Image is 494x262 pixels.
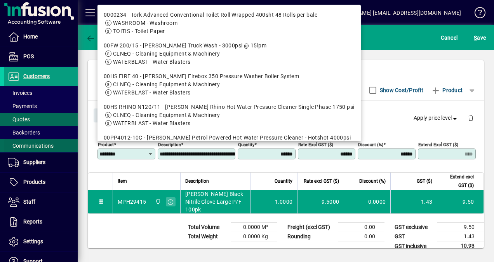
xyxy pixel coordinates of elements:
span: Reports [23,218,42,225]
td: 0.00 [338,223,384,232]
div: 00HS FIRE 40 - [PERSON_NAME] Firebox 350 Pressure Washer Boiler System [104,72,355,80]
app-page-header-button: Close [92,112,122,119]
span: Backorders [8,129,40,136]
a: Home [4,27,78,47]
td: 0.0000 M³ [231,223,277,232]
div: 00PP4012-10C - [PERSON_NAME] Petrol Powered Hot Water Pressure Cleaner - Hotshot 4000psi [104,134,355,142]
span: Product [431,84,463,96]
td: 1.43 [390,190,437,213]
app-page-header-button: Back [78,31,120,45]
td: 0.00 [338,232,384,241]
mat-option: 00FW 200/15 - Kerrick Truck Wash - 3000psi @ 15lpm [97,38,361,69]
span: CLNEQ - Cleaning Equipment & Machinery [113,51,220,57]
span: S [474,35,477,41]
span: GST ($) [417,177,432,185]
span: WATERBLAST - Water Blasters [113,59,191,65]
span: ave [474,31,486,44]
span: WATERBLAST - Water Blasters [113,89,191,96]
button: Apply price level [411,111,462,125]
button: Cancel [439,31,460,45]
span: Central [153,197,162,206]
mat-label: Discount (%) [358,142,383,147]
td: Total Volume [184,223,231,232]
span: Close [97,109,117,122]
mat-option: 00HS FIRE 40 - Kerrick Firebox 350 Pressure Washer Boiler System [97,69,361,100]
td: 9.50 [437,223,484,232]
td: Freight (excl GST) [284,223,338,232]
a: Invoices [4,86,78,100]
span: POS [23,53,34,59]
mat-label: Quantity [238,142,254,147]
span: Communications [8,143,54,149]
span: Rate excl GST ($) [304,177,339,185]
span: Cancel [441,31,458,44]
a: Knowledge Base [469,2,484,27]
mat-option: 00PP4012-10C - Kerrick Petrol Powered Hot Water Pressure Cleaner - Hotshot 4000psi [97,131,361,161]
div: [PERSON_NAME] [EMAIL_ADDRESS][DOMAIN_NAME] [329,7,461,19]
td: Total Weight [184,232,231,241]
span: Products [23,179,45,185]
td: 1.43 [437,232,484,241]
td: 10.93 [437,241,484,251]
app-page-header-button: Delete [461,114,480,121]
span: Description [185,177,209,185]
span: Discount (%) [359,177,386,185]
span: WASHROOM - Washroom [113,20,177,26]
div: 0000234 - Tork Advanced Conventional Toilet Roll Wrapped 400sht 48 Rolls per bale [104,11,355,19]
div: 00FW 200/15 - [PERSON_NAME] Truck Wash - 3000psi @ 15lpm [104,42,355,50]
span: Payments [8,103,37,109]
span: Settings [23,238,43,245]
a: Reports [4,212,78,232]
a: Settings [4,232,78,252]
span: Back [86,35,112,41]
td: 0.0000 Kg [231,232,277,241]
a: Quotes [4,113,78,126]
a: POS [4,47,78,66]
button: Back [84,31,114,45]
td: GST inclusive [391,241,437,251]
span: TOITIS - Toilet Paper [113,28,165,34]
td: 9.50 [437,190,484,213]
span: 1.0000 [275,198,293,206]
span: Suppliers [23,159,45,165]
div: 9.5000 [302,198,339,206]
label: Show Cost/Profit [378,86,423,94]
span: Quotes [8,116,30,122]
button: Delete [461,108,480,127]
span: WATERBLAST - Water Blasters [113,120,191,126]
mat-option: 00HS RHINO N120/11 - Kerrick Rhino Hot Water Pressure Cleaner Single Phase 1750 psi [97,100,361,131]
span: Staff [23,199,35,205]
div: Product [88,101,484,129]
button: Save [472,31,488,45]
span: Apply price level [414,114,459,122]
mat-label: Rate excl GST ($) [298,142,333,147]
td: GST [391,232,437,241]
td: GST exclusive [391,223,437,232]
mat-label: Description [158,142,181,147]
a: Suppliers [4,153,78,172]
mat-label: Product [98,142,114,147]
mat-label: Extend excl GST ($) [418,142,458,147]
a: Communications [4,139,78,152]
span: CLNEQ - Cleaning Equipment & Machinery [113,112,220,118]
button: Close [94,108,120,122]
a: Staff [4,192,78,212]
td: 0.0000 [344,190,390,213]
a: Payments [4,100,78,113]
span: Invoices [8,90,32,96]
td: Rounding [284,232,338,241]
span: Quantity [275,177,292,185]
div: 00HS RHINO N120/11 - [PERSON_NAME] Rhino Hot Water Pressure Cleaner Single Phase 1750 psi [104,103,355,111]
mat-option: 0000234 - Tork Advanced Conventional Toilet Roll Wrapped 400sht 48 Rolls per bale [97,8,361,38]
span: Customers [23,73,50,79]
button: Product [427,83,466,97]
span: Item [118,177,127,185]
span: [PERSON_NAME] Black Nitrile Glove Large P/F 100pk [185,190,246,213]
span: Home [23,33,38,40]
div: MPH29415 [118,198,146,206]
a: Products [4,173,78,192]
a: Backorders [4,126,78,139]
span: Extend excl GST ($) [442,173,474,190]
span: CLNEQ - Cleaning Equipment & Machinery [113,81,220,87]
